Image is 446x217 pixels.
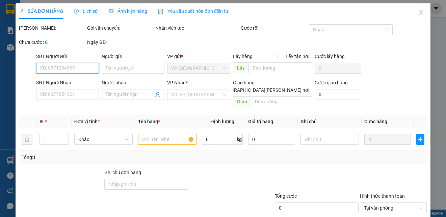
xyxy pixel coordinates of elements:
[19,38,86,46] div: Chưa cước :
[102,53,164,60] div: Người gửi
[418,10,424,15] span: close
[74,9,79,13] span: clock-circle
[87,38,154,46] div: Ngày GD:
[233,80,255,85] span: Giao hàng
[2,49,41,53] span: In ngày:
[78,134,129,144] span: Khác
[315,54,345,59] label: Cước lấy hàng
[138,119,160,124] span: Tên hàng
[19,24,86,32] div: [PERSON_NAME]:
[315,80,348,85] label: Cước giao hàng
[18,36,83,42] span: -----------------------------------------
[364,203,423,213] span: Tại văn phòng
[2,4,32,34] img: logo
[300,134,359,145] input: Ghi Chú
[19,8,63,14] span: SỬA ĐƠN HÀNG
[22,134,32,145] button: delete
[417,134,424,145] button: plus
[217,86,312,94] span: [GEOGRAPHIC_DATA][PERSON_NAME] nơi
[36,79,99,86] div: SĐT Người Nhận
[412,3,430,22] button: Close
[155,92,160,97] span: user-add
[315,63,362,74] input: Cước lấy hàng
[138,134,196,145] input: VD: Bàn, Ghế
[53,30,83,34] span: Hotline: 19001152
[233,54,253,59] span: Lấy hàng
[53,20,93,29] span: 01 Võ Văn Truyện, KP.1, Phường 2
[248,62,312,73] input: Dọc đường
[74,8,98,14] span: Lịch sử
[248,119,273,124] span: Giá trị hàng
[2,44,71,48] span: [PERSON_NAME]:
[15,49,41,53] span: 06:28:10 [DATE]
[211,119,234,124] span: Định lượng
[233,62,248,73] span: Lấy
[109,9,113,13] span: picture
[298,115,362,128] th: Ghi chú
[315,89,362,100] input: Cước giao hàng
[53,4,93,9] strong: ĐỒNG PHƯỚC
[364,119,387,124] span: Cước hàng
[417,137,424,142] span: plus
[241,24,308,32] div: Cước rồi :
[19,9,24,13] span: edit
[22,154,173,161] div: Tổng: 1
[275,193,297,199] span: Tổng cước
[158,9,163,14] img: icon
[40,119,45,124] span: SL
[364,134,411,145] input: 0
[158,8,229,14] span: Yêu cầu xuất hóa đơn điện tử
[155,24,239,32] div: Nhân viên tạo:
[233,96,251,107] span: Giao
[283,53,312,60] span: Lấy tận nơi
[167,53,230,60] div: VP gửi
[87,24,154,32] div: Gói vận chuyển:
[104,170,141,175] label: Ghi chú đơn hàng
[36,53,99,60] div: SĐT Người Gửi
[360,193,405,199] label: Hình thức thanh toán
[74,119,100,124] span: Đơn vị tính
[102,79,164,86] div: Người nhận
[167,80,186,85] span: VP Nhận
[104,179,188,190] input: Ghi chú đơn hàng
[109,8,147,14] span: Ảnh kiện hàng
[236,134,243,145] span: kg
[171,63,226,73] span: VP Tân Biên
[53,11,91,19] span: Bến xe [GEOGRAPHIC_DATA]
[251,96,312,107] input: Dọc đường
[34,43,71,48] span: VPTB1209250002
[45,39,48,45] b: 0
